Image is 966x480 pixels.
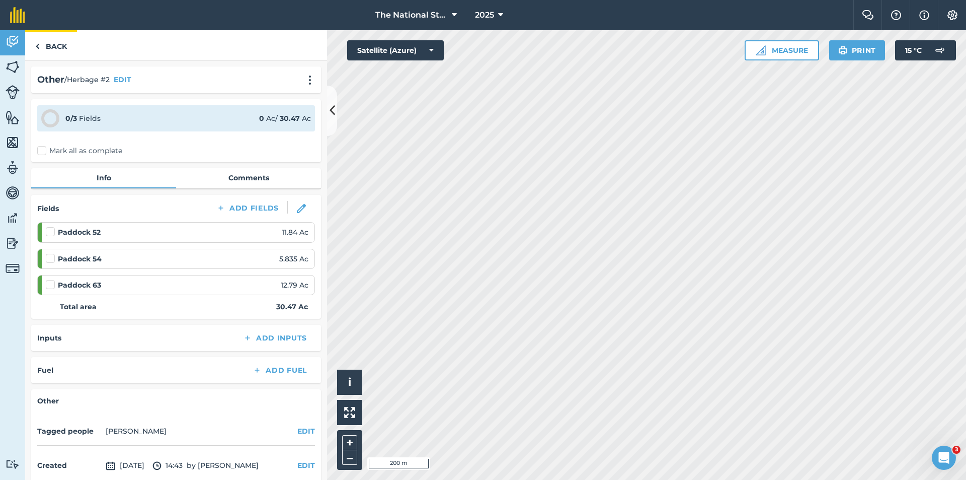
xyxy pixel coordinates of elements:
button: EDIT [114,74,131,85]
img: svg+xml;base64,PHN2ZyB4bWxucz0iaHR0cDovL3d3dy53My5vcmcvMjAwMC9zdmciIHdpZHRoPSIyMCIgaGVpZ2h0PSIyNC... [304,75,316,85]
iframe: Intercom live chat [932,446,956,470]
img: svg+xml;base64,PD94bWwgdmVyc2lvbj0iMS4wIiBlbmNvZGluZz0idXRmLTgiPz4KPCEtLSBHZW5lcmF0b3I6IEFkb2JlIE... [6,160,20,175]
span: 15 ° C [905,40,922,60]
button: Add Fields [208,201,287,215]
span: 14:43 [152,460,183,472]
strong: 0 [259,114,264,123]
img: A question mark icon [890,10,902,20]
button: Print [829,40,886,60]
img: Four arrows, one pointing top left, one top right, one bottom right and the last bottom left [344,407,355,418]
li: [PERSON_NAME] [106,426,167,437]
img: svg+xml;base64,PD94bWwgdmVyc2lvbj0iMS4wIiBlbmNvZGluZz0idXRmLTgiPz4KPCEtLSBHZW5lcmF0b3I6IEFkb2JlIE... [930,40,950,60]
span: 3 [952,446,960,454]
img: Two speech bubbles overlapping with the left bubble in the forefront [862,10,874,20]
img: svg+xml;base64,PD94bWwgdmVyc2lvbj0iMS4wIiBlbmNvZGluZz0idXRmLTgiPz4KPCEtLSBHZW5lcmF0b3I6IEFkb2JlIE... [6,85,20,99]
img: svg+xml;base64,PHN2ZyB4bWxucz0iaHR0cDovL3d3dy53My5vcmcvMjAwMC9zdmciIHdpZHRoPSI1NiIgaGVpZ2h0PSI2MC... [6,59,20,75]
h4: Tagged people [37,426,102,437]
img: svg+xml;base64,PHN2ZyB4bWxucz0iaHR0cDovL3d3dy53My5vcmcvMjAwMC9zdmciIHdpZHRoPSI5IiBoZWlnaHQ9IjI0Ii... [35,40,40,52]
img: svg+xml;base64,PD94bWwgdmVyc2lvbj0iMS4wIiBlbmNvZGluZz0idXRmLTgiPz4KPCEtLSBHZW5lcmF0b3I6IEFkb2JlIE... [6,211,20,226]
span: i [348,376,351,388]
span: 5.835 Ac [279,253,308,264]
label: Mark all as complete [37,146,122,156]
button: Add Fuel [245,363,315,377]
strong: 30.47 [280,114,300,123]
img: svg+xml;base64,PHN2ZyB4bWxucz0iaHR0cDovL3d3dy53My5vcmcvMjAwMC9zdmciIHdpZHRoPSI1NiIgaGVpZ2h0PSI2MC... [6,135,20,150]
span: 12.79 Ac [281,280,308,291]
strong: Paddock 54 [58,253,102,264]
strong: Paddock 52 [58,227,101,238]
strong: 0 / 3 [65,114,77,123]
img: svg+xml;base64,PHN2ZyB4bWxucz0iaHR0cDovL3d3dy53My5vcmcvMjAwMC9zdmciIHdpZHRoPSI1NiIgaGVpZ2h0PSI2MC... [6,110,20,125]
strong: Total area [60,301,97,312]
button: Satellite (Azure) [347,40,444,60]
a: Back [25,30,77,60]
span: [DATE] [106,460,144,472]
img: svg+xml;base64,PD94bWwgdmVyc2lvbj0iMS4wIiBlbmNvZGluZz0idXRmLTgiPz4KPCEtLSBHZW5lcmF0b3I6IEFkb2JlIE... [6,261,20,276]
img: svg+xml;base64,PD94bWwgdmVyc2lvbj0iMS4wIiBlbmNvZGluZz0idXRmLTgiPz4KPCEtLSBHZW5lcmF0b3I6IEFkb2JlIE... [6,236,20,251]
button: i [337,370,362,395]
button: EDIT [297,460,315,471]
span: / Herbage #2 [64,74,110,85]
a: Comments [176,168,321,187]
button: Measure [745,40,819,60]
img: A cog icon [946,10,958,20]
img: svg+xml;base64,PD94bWwgdmVyc2lvbj0iMS4wIiBlbmNvZGluZz0idXRmLTgiPz4KPCEtLSBHZW5lcmF0b3I6IEFkb2JlIE... [6,185,20,200]
strong: 30.47 Ac [276,301,308,312]
h4: Fields [37,203,59,214]
img: svg+xml;base64,PD94bWwgdmVyc2lvbj0iMS4wIiBlbmNvZGluZz0idXRmLTgiPz4KPCEtLSBHZW5lcmF0b3I6IEFkb2JlIE... [106,460,116,472]
span: 11.84 Ac [282,227,308,238]
button: EDIT [297,426,315,437]
span: The National Stud [375,9,448,21]
a: Info [31,168,176,187]
button: + [342,435,357,450]
button: – [342,450,357,465]
div: Ac / Ac [259,113,311,124]
img: svg+xml;base64,PHN2ZyB4bWxucz0iaHR0cDovL3d3dy53My5vcmcvMjAwMC9zdmciIHdpZHRoPSIxOSIgaGVpZ2h0PSIyNC... [838,44,848,56]
strong: Paddock 63 [58,280,101,291]
img: svg+xml;base64,PD94bWwgdmVyc2lvbj0iMS4wIiBlbmNvZGluZz0idXRmLTgiPz4KPCEtLSBHZW5lcmF0b3I6IEFkb2JlIE... [6,34,20,49]
img: Ruler icon [756,45,766,55]
img: svg+xml;base64,PHN2ZyB3aWR0aD0iMTgiIGhlaWdodD0iMTgiIHZpZXdCb3g9IjAgMCAxOCAxOCIgZmlsbD0ibm9uZSIgeG... [297,204,306,213]
img: svg+xml;base64,PD94bWwgdmVyc2lvbj0iMS4wIiBlbmNvZGluZz0idXRmLTgiPz4KPCEtLSBHZW5lcmF0b3I6IEFkb2JlIE... [152,460,162,472]
h4: Fuel [37,365,53,376]
img: svg+xml;base64,PHN2ZyB4bWxucz0iaHR0cDovL3d3dy53My5vcmcvMjAwMC9zdmciIHdpZHRoPSIxNyIgaGVpZ2h0PSIxNy... [919,9,929,21]
img: fieldmargin Logo [10,7,25,23]
h4: Created [37,460,102,471]
button: Add Inputs [235,331,315,345]
img: svg+xml;base64,PD94bWwgdmVyc2lvbj0iMS4wIiBlbmNvZGluZz0idXRmLTgiPz4KPCEtLSBHZW5lcmF0b3I6IEFkb2JlIE... [6,459,20,469]
div: Fields [65,113,101,124]
span: 2025 [475,9,494,21]
button: 15 °C [895,40,956,60]
h2: Other [37,73,64,87]
h4: Other [37,395,315,406]
h4: Inputs [37,332,61,344]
